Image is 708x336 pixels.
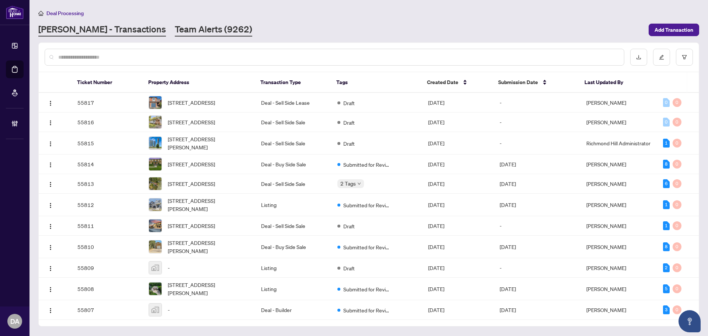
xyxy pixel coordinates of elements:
button: filter [676,49,693,66]
span: Draft [343,222,355,230]
td: [PERSON_NAME] [580,194,657,216]
button: Logo [45,262,56,274]
button: Logo [45,158,56,170]
td: - [494,132,580,155]
td: [DATE] [494,174,580,194]
td: - [494,93,580,112]
td: 55814 [72,155,143,174]
td: - [494,216,580,236]
td: 55811 [72,216,143,236]
span: Draft [343,118,355,127]
td: 55810 [72,236,143,258]
span: Deal Processing [46,10,84,17]
td: [PERSON_NAME] [580,258,657,278]
span: [STREET_ADDRESS] [168,222,215,230]
img: Logo [48,224,53,229]
div: 2 [663,263,670,272]
td: [DATE] [494,236,580,258]
span: home [38,11,44,16]
span: [DATE] [428,243,444,250]
div: 1 [663,221,670,230]
td: [PERSON_NAME] [580,174,657,194]
td: [PERSON_NAME] [580,236,657,258]
td: 55812 [72,194,143,216]
div: 6 [663,179,670,188]
img: Logo [48,141,53,147]
td: 55816 [72,112,143,132]
th: Transaction Type [254,72,331,93]
img: Logo [48,100,53,106]
button: Logo [45,304,56,316]
img: Logo [48,181,53,187]
div: 0 [673,200,681,209]
span: [DATE] [428,119,444,125]
div: 8 [663,160,670,169]
img: Logo [48,202,53,208]
span: download [636,55,641,60]
div: 8 [663,242,670,251]
div: 0 [673,160,681,169]
td: Deal - Sell Side Sale [255,174,332,194]
span: [DATE] [428,180,444,187]
div: 0 [673,98,681,107]
span: [DATE] [428,222,444,229]
span: edit [659,55,664,60]
span: [STREET_ADDRESS][PERSON_NAME] [168,239,249,255]
td: [DATE] [494,194,580,216]
div: 0 [673,179,681,188]
td: [PERSON_NAME] [580,93,657,112]
span: [DATE] [428,285,444,292]
button: Logo [45,220,56,232]
button: Logo [45,283,56,295]
th: Property Address [142,72,254,93]
span: [STREET_ADDRESS] [168,98,215,107]
img: Logo [48,162,53,168]
button: download [630,49,647,66]
div: 0 [663,118,670,127]
button: Logo [45,137,56,149]
a: Team Alerts (9262) [175,23,252,37]
div: 0 [673,284,681,293]
div: 0 [673,263,681,272]
span: Draft [343,139,355,148]
button: Open asap [678,310,701,332]
td: Listing [255,258,332,278]
th: Last Updated By [579,72,655,93]
span: Created Date [427,78,458,86]
a: [PERSON_NAME] - Transactions [38,23,166,37]
div: 1 [663,139,670,148]
div: 0 [673,305,681,314]
button: Logo [45,116,56,128]
span: [DATE] [428,99,444,106]
span: [STREET_ADDRESS] [168,180,215,188]
td: 55813 [72,174,143,194]
img: Logo [48,120,53,126]
td: - [494,112,580,132]
td: Deal - Buy Side Sale [255,236,332,258]
span: [STREET_ADDRESS][PERSON_NAME] [168,135,249,151]
td: Listing [255,278,332,300]
span: Draft [343,99,355,107]
div: 5 [663,284,670,293]
td: [PERSON_NAME] [580,155,657,174]
div: 0 [673,221,681,230]
img: thumbnail-img [149,137,162,149]
span: [DATE] [428,264,444,271]
button: Logo [45,97,56,108]
span: Draft [343,264,355,272]
img: thumbnail-img [149,240,162,253]
span: 2 Tags [340,179,356,188]
div: 0 [673,139,681,148]
td: 55807 [72,300,143,320]
th: Tags [330,72,421,93]
td: [PERSON_NAME] [580,278,657,300]
img: thumbnail-img [149,198,162,211]
td: [PERSON_NAME] [580,300,657,320]
td: - [494,258,580,278]
div: 1 [663,200,670,209]
td: Deal - Sell Side Sale [255,112,332,132]
span: - [168,306,170,314]
th: Submission Date [492,72,579,93]
span: [STREET_ADDRESS] [168,118,215,126]
td: [DATE] [494,155,580,174]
